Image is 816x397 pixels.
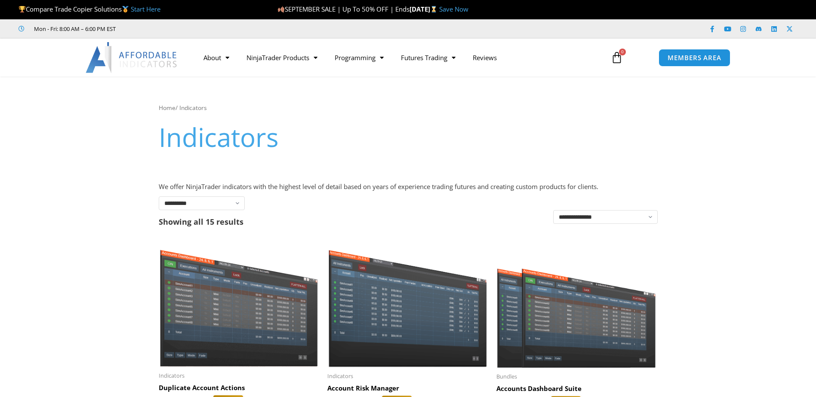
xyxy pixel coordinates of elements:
span: Indicators [327,373,488,380]
img: 🍂 [278,6,284,12]
iframe: Customer reviews powered by Trustpilot [128,24,257,33]
a: Duplicate Account Actions [159,384,319,395]
img: Account Risk Manager [327,240,488,367]
a: Reviews [464,48,505,67]
nav: Breadcrumb [159,102,658,113]
strong: [DATE] [410,5,439,13]
img: 🏆 [19,6,25,12]
h1: Indicators [159,119,658,155]
img: Duplicate Account Actions [159,240,319,367]
a: Accounts Dashboard Suite [496,385,657,396]
a: MEMBERS AREA [659,49,730,67]
img: LogoAI | Affordable Indicators – NinjaTrader [86,42,178,73]
span: Compare Trade Copier Solutions [18,5,160,13]
a: Home [159,104,176,112]
img: 🥇 [122,6,129,12]
span: Mon - Fri: 8:00 AM – 6:00 PM EST [32,24,116,34]
h2: Duplicate Account Actions [159,384,319,392]
a: Futures Trading [392,48,464,67]
a: Save Now [439,5,468,13]
a: Start Here [131,5,160,13]
p: Showing all 15 results [159,218,243,226]
h2: Account Risk Manager [327,384,488,393]
nav: Menu [195,48,601,67]
img: Accounts Dashboard Suite [496,240,657,367]
a: About [195,48,238,67]
a: 0 [598,45,636,70]
span: Bundles [496,373,657,380]
select: Shop order [553,210,658,224]
img: ⌛ [431,6,437,12]
h2: Accounts Dashboard Suite [496,385,657,393]
span: SEPTEMBER SALE | Up To 50% OFF | Ends [277,5,410,13]
a: Account Risk Manager [327,384,488,396]
a: Programming [326,48,392,67]
a: NinjaTrader Products [238,48,326,67]
span: Indicators [159,372,319,379]
span: MEMBERS AREA [668,55,721,61]
span: 0 [619,49,626,55]
p: We offer NinjaTrader indicators with the highest level of detail based on years of experience tra... [159,181,658,193]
